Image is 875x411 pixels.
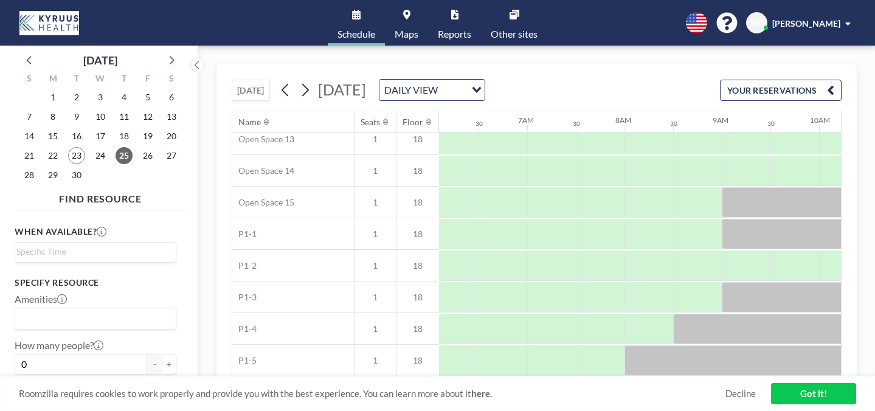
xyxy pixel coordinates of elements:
span: P1-5 [232,355,257,366]
span: Saturday, September 13, 2025 [163,108,180,125]
span: Tuesday, September 30, 2025 [68,167,85,184]
span: Tuesday, September 2, 2025 [68,89,85,106]
span: 1 [354,165,396,176]
span: Friday, September 5, 2025 [139,89,156,106]
span: Wednesday, September 17, 2025 [92,128,109,145]
span: Roomzilla requires cookies to work properly and provide you with the best experience. You can lea... [19,388,725,399]
span: 1 [354,355,396,366]
div: T [112,72,136,88]
div: Name [238,117,261,128]
span: 1 [354,134,396,145]
span: Friday, September 19, 2025 [139,128,156,145]
span: Sunday, September 21, 2025 [21,147,38,164]
span: Tuesday, September 16, 2025 [68,128,85,145]
label: Amenities [15,293,67,305]
span: 18 [396,355,439,366]
button: YOUR RESERVATIONS [720,80,842,101]
span: Monday, September 8, 2025 [44,108,61,125]
div: 30 [476,120,483,128]
span: Saturday, September 6, 2025 [163,89,180,106]
span: 18 [396,134,439,145]
span: 18 [396,165,439,176]
span: Other sites [491,29,538,39]
div: [DATE] [83,52,117,69]
div: 10AM [810,116,830,125]
span: Sunday, September 14, 2025 [21,128,38,145]
div: 8AM [615,116,631,125]
div: M [41,72,65,88]
h3: Specify resource [15,277,176,288]
span: Monday, September 22, 2025 [44,147,61,164]
span: Tuesday, September 9, 2025 [68,108,85,125]
h4: FIND RESOURCE [15,188,186,205]
div: Search for option [379,80,485,100]
span: MR [750,18,764,29]
span: Monday, September 15, 2025 [44,128,61,145]
span: Schedule [337,29,375,39]
a: Decline [725,388,756,399]
div: 30 [767,120,775,128]
span: 18 [396,292,439,303]
button: [DATE] [232,80,270,101]
input: Search for option [16,311,169,326]
span: P1-3 [232,292,257,303]
span: [DATE] [318,80,366,98]
span: Saturday, September 27, 2025 [163,147,180,164]
span: Wednesday, September 3, 2025 [92,89,109,106]
span: Maps [395,29,418,39]
span: Monday, September 29, 2025 [44,167,61,184]
span: 1 [354,292,396,303]
span: Wednesday, September 24, 2025 [92,147,109,164]
div: 9AM [713,116,728,125]
div: S [18,72,41,88]
label: How many people? [15,339,103,351]
a: Got it! [771,383,856,404]
span: 1 [354,323,396,334]
span: 18 [396,229,439,240]
span: Wednesday, September 10, 2025 [92,108,109,125]
button: - [147,354,162,375]
span: Monday, September 1, 2025 [44,89,61,106]
span: DAILY VIEW [382,82,440,98]
span: Thursday, September 11, 2025 [116,108,133,125]
div: Search for option [15,308,176,329]
div: W [89,72,112,88]
span: Open Space 15 [232,197,294,208]
span: P1-4 [232,323,257,334]
span: [PERSON_NAME] [772,18,840,29]
div: S [159,72,183,88]
div: F [136,72,159,88]
img: organization-logo [19,11,79,35]
span: Open Space 13 [232,134,294,145]
input: Search for option [16,245,169,258]
input: Search for option [441,82,465,98]
div: Search for option [15,243,176,261]
span: Tuesday, September 23, 2025 [68,147,85,164]
span: Thursday, September 25, 2025 [116,147,133,164]
span: P1-2 [232,260,257,271]
div: 7AM [518,116,534,125]
span: Reports [438,29,471,39]
div: 30 [670,120,677,128]
span: 18 [396,260,439,271]
span: Thursday, September 4, 2025 [116,89,133,106]
div: T [65,72,89,88]
a: here. [471,388,492,399]
div: Floor [403,117,423,128]
span: Friday, September 26, 2025 [139,147,156,164]
span: P1-1 [232,229,257,240]
span: 1 [354,260,396,271]
span: 18 [396,197,439,208]
span: Sunday, September 7, 2025 [21,108,38,125]
span: Open Space 14 [232,165,294,176]
span: Friday, September 12, 2025 [139,108,156,125]
span: 1 [354,229,396,240]
div: Seats [361,117,380,128]
span: Sunday, September 28, 2025 [21,167,38,184]
span: Thursday, September 18, 2025 [116,128,133,145]
span: Saturday, September 20, 2025 [163,128,180,145]
div: 30 [573,120,580,128]
button: + [162,354,176,375]
span: 1 [354,197,396,208]
span: 18 [396,323,439,334]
